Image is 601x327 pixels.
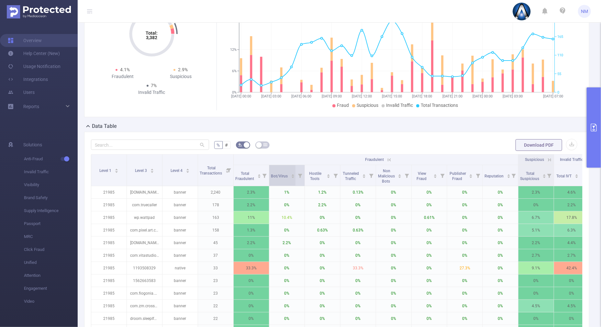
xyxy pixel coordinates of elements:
p: 0% [518,312,554,325]
i: icon: caret-up [257,173,261,175]
button: Download PDF [516,139,562,151]
p: 0% [269,300,305,312]
i: icon: caret-down [257,175,261,177]
i: Filter menu [580,165,589,186]
i: icon: caret-up [115,168,118,170]
span: Invalid Traffic [386,103,413,108]
div: Sort [150,168,154,172]
span: Suspicious [525,157,544,162]
span: Level 3 [135,168,148,173]
p: 0% [483,262,518,274]
p: banner [162,186,198,198]
span: Reputation [484,174,505,178]
p: 0% [447,287,483,299]
i: icon: caret-down [469,175,473,177]
span: Publisher Fraud [450,171,466,181]
p: 0% [340,237,376,249]
p: wp.wattpad [127,211,162,224]
tspan: [DATE] 12:00 [352,94,372,98]
p: 0% [412,275,447,287]
p: 0% [483,312,518,325]
p: 21985 [91,275,127,287]
img: Protected Media [7,5,71,18]
span: 4.1% [120,67,130,72]
p: 0% [412,287,447,299]
p: 2.3% [518,186,554,198]
p: 0% [412,237,447,249]
tspan: 0% [232,90,237,95]
div: Fraudulent [94,73,152,80]
p: 1562663583 [127,275,162,287]
span: # [225,142,228,148]
div: Sort [575,173,579,177]
p: 21985 [91,249,127,262]
a: Usage Notification [8,60,61,73]
div: Sort [469,173,473,177]
p: 0% [412,312,447,325]
p: 0% [483,199,518,211]
p: 0% [269,262,305,274]
p: 0% [234,300,269,312]
tspan: 55 [557,72,561,76]
p: 0% [376,237,411,249]
tspan: [DATE] 18:00 [412,94,432,98]
p: 0% [518,287,554,299]
tspan: 110 [557,53,563,58]
p: 0% [305,287,340,299]
span: Level 1 [99,168,112,173]
p: com.fiogonia.blockjam [127,287,162,299]
i: icon: caret-down [186,170,189,172]
span: Attention [24,269,78,282]
p: 0% [269,312,305,325]
span: Solutions [23,138,42,151]
div: Sort [542,173,546,177]
span: Passport [24,217,78,230]
div: Sort [186,168,190,172]
span: Tunneled Traffic [343,171,359,181]
p: 0% [376,300,411,312]
i: icon: caret-up [469,173,473,175]
span: Bot/Virus [271,174,289,178]
p: 0% [447,199,483,211]
p: 33.3% [234,262,269,274]
span: Fraudulent [365,157,384,162]
span: 2.9% [178,67,188,72]
p: com.vitastudio.mahjong [127,249,162,262]
p: banner [162,300,198,312]
p: 0% [447,249,483,262]
i: Filter menu [367,165,376,186]
p: 0% [412,249,447,262]
tspan: [DATE] 00:00 [231,94,251,98]
p: 0% [269,275,305,287]
p: 0% [518,275,554,287]
a: Help Center (New) [8,47,60,60]
i: Filter menu [545,165,554,186]
div: Sort [398,173,402,177]
i: icon: caret-up [186,168,189,170]
span: MRC [24,230,78,243]
p: 0% [340,211,376,224]
span: Click Fraud [24,243,78,256]
p: 0% [376,275,411,287]
p: banner [162,211,198,224]
p: 6.7% [518,211,554,224]
p: 0% [483,249,518,262]
span: Suspicious [357,103,378,108]
span: Hostile Tools [309,171,322,181]
input: Search... [91,140,209,150]
i: Filter menu [473,165,483,186]
p: 0% [483,224,518,236]
p: 42.4% [554,262,589,274]
p: banner [162,312,198,325]
tspan: 3,382 [146,35,157,40]
span: Invalid Traffic [24,165,78,178]
i: icon: caret-up [327,173,330,175]
span: Total Transactions [421,103,458,108]
p: 37 [198,249,233,262]
tspan: 165 [557,35,563,39]
p: 0% [305,211,340,224]
p: 0% [447,237,483,249]
span: Visibility [24,178,78,191]
p: 0% [340,300,376,312]
p: 2.2% [234,237,269,249]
